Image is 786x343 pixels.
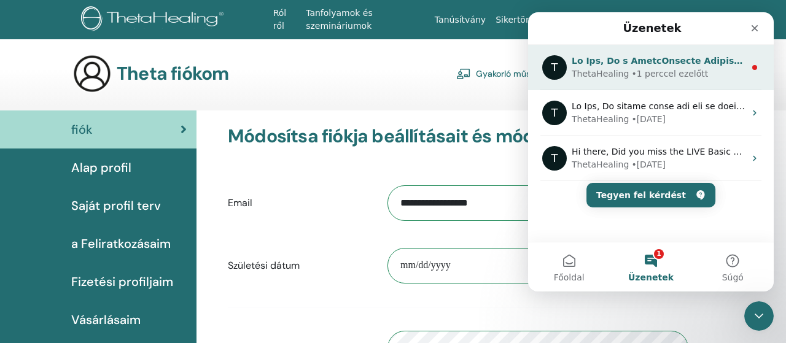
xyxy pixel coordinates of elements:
h3: Módosítsa fiókja beállításait és módosítsa jelszavát [228,125,688,147]
span: Vásárlásaim [71,310,141,329]
label: Születési dátum [219,254,378,277]
a: Bolt [626,9,653,31]
img: generic-user-icon.jpg [72,54,112,93]
h3: Theta fiókom [117,63,228,85]
span: Alap profil [71,158,131,177]
a: Ról ről [268,2,301,37]
a: Sikertörténetek [491,9,567,31]
iframe: Intercom live chat [744,301,774,331]
img: logo.png [81,6,228,34]
span: Saját profil terv [71,196,161,215]
a: Erőforrások [567,9,626,31]
iframe: Intercom live chat [528,12,774,291]
label: Email [219,191,378,215]
a: Tanúsítvány [430,9,491,31]
span: a Feliratkozásaim [71,234,171,253]
a: Tanfolyamok és szemináriumok [301,2,430,37]
span: fiók [71,120,93,139]
a: Gyakorló műszerfal [456,64,553,83]
img: chalkboard-teacher.svg [456,68,471,79]
span: Fizetési profiljaim [71,272,173,291]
